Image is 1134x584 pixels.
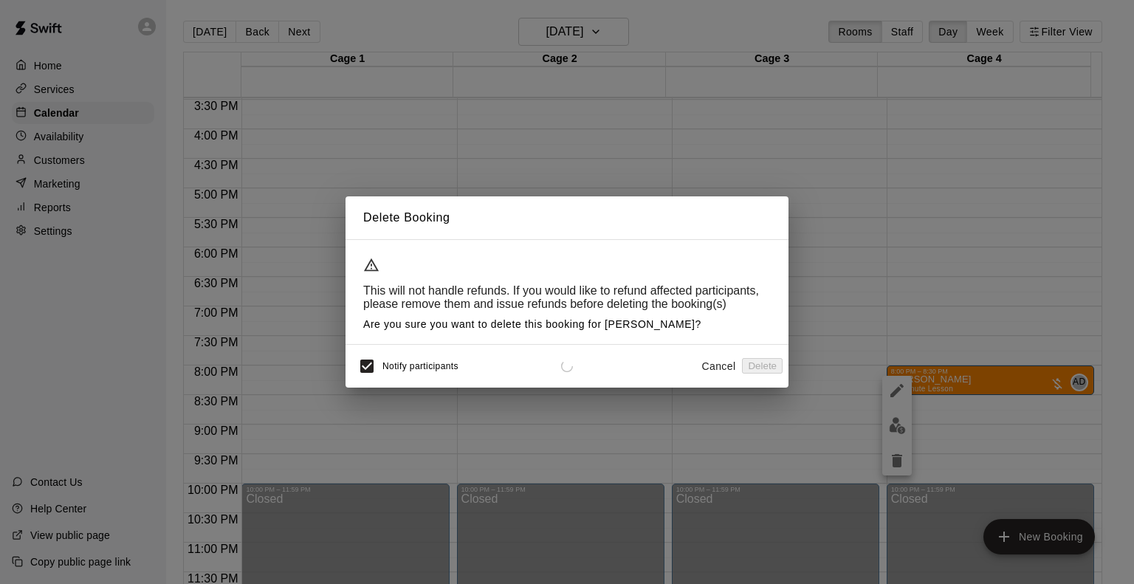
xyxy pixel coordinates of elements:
button: Delete [742,358,783,374]
span: Notify participants [382,361,458,371]
p: Are you sure you want to delete this booking for [PERSON_NAME] ? [363,317,771,332]
span: Delete [561,360,573,372]
div: This will not handle refunds. If you would like to refund affected participants, please remove th... [363,278,771,317]
h2: Delete Booking [346,196,788,239]
button: Cancel [695,353,742,380]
